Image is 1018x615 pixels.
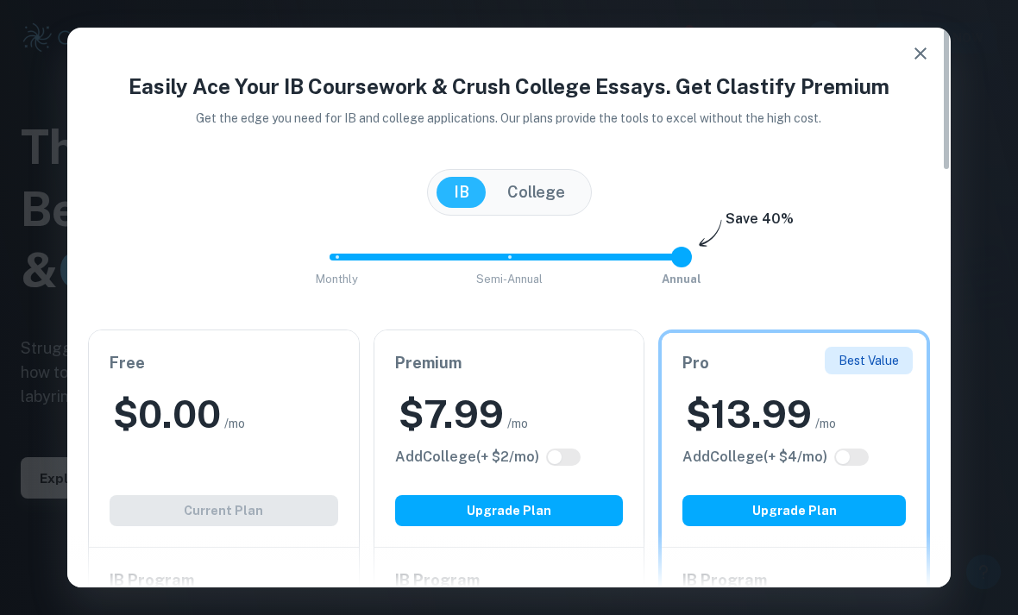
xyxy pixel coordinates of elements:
h6: Free [110,351,338,375]
p: Best Value [839,351,899,370]
h4: Easily Ace Your IB Coursework & Crush College Essays. Get Clastify Premium [88,71,930,102]
h6: Click to see all the additional College features. [395,447,539,468]
button: Upgrade Plan [682,495,906,526]
p: Get the edge you need for IB and college applications. Our plans provide the tools to excel witho... [173,109,846,128]
h6: Premium [395,351,624,375]
button: Upgrade Plan [395,495,624,526]
span: /mo [224,414,245,433]
h2: $ 0.00 [113,389,221,440]
span: Semi-Annual [476,273,543,286]
img: subscription-arrow.svg [699,219,722,248]
span: Annual [662,273,701,286]
h6: Click to see all the additional College features. [682,447,827,468]
h6: Save 40% [726,209,794,238]
h6: Pro [682,351,906,375]
button: College [490,177,582,208]
span: Monthly [316,273,358,286]
h2: $ 13.99 [686,389,812,440]
span: /mo [507,414,528,433]
button: IB [437,177,487,208]
h2: $ 7.99 [399,389,504,440]
span: /mo [815,414,836,433]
